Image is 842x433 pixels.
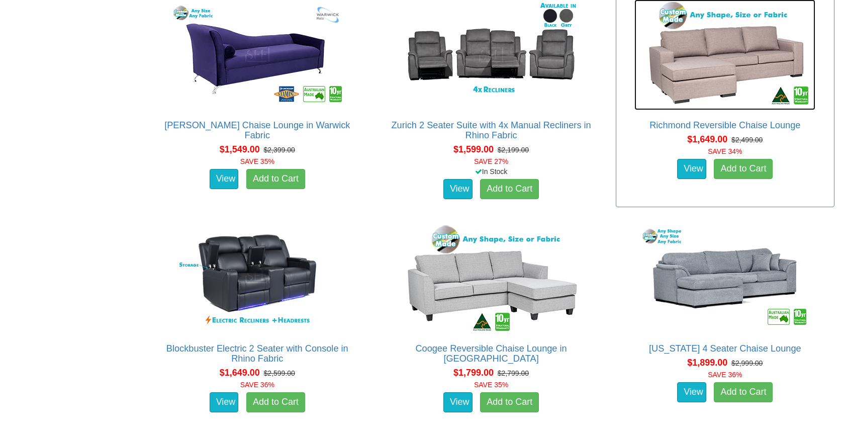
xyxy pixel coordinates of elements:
[480,392,539,412] a: Add to Cart
[380,166,602,177] div: In Stock
[649,120,800,130] a: Richmond Reversible Chaise Lounge
[167,223,348,333] img: Blockbuster Electric 2 Seater with Console in Rhino Fabric
[687,358,727,368] span: $1,899.00
[498,146,529,154] del: $2,199.00
[677,159,706,179] a: View
[708,371,742,379] font: SAVE 36%
[634,223,815,333] img: Texas 4 Seater Chaise Lounge
[240,157,274,165] font: SAVE 35%
[240,381,274,389] font: SAVE 36%
[164,120,350,140] a: [PERSON_NAME] Chaise Lounge in Warwick Fabric
[443,179,473,199] a: View
[443,392,473,412] a: View
[453,144,494,154] span: $1,599.00
[166,343,348,364] a: Blockbuster Electric 2 Seater with Console in Rhino Fabric
[714,382,773,402] a: Add to Cart
[210,392,239,412] a: View
[474,381,508,389] font: SAVE 35%
[264,146,295,154] del: $2,399.00
[498,369,529,377] del: $2,799.00
[474,157,508,165] font: SAVE 27%
[220,144,260,154] span: $1,549.00
[480,179,539,199] a: Add to Cart
[220,368,260,378] span: $1,649.00
[453,368,494,378] span: $1,799.00
[415,343,567,364] a: Coogee Reversible Chaise Lounge in [GEOGRAPHIC_DATA]
[714,159,773,179] a: Add to Cart
[264,369,295,377] del: $2,599.00
[677,382,706,402] a: View
[649,343,801,354] a: [US_STATE] 4 Seater Chaise Lounge
[731,136,763,144] del: $2,499.00
[246,392,305,412] a: Add to Cart
[687,134,727,144] span: $1,649.00
[246,169,305,189] a: Add to Cart
[708,147,742,155] font: SAVE 34%
[210,169,239,189] a: View
[401,223,582,333] img: Coogee Reversible Chaise Lounge in Fabric
[391,120,591,140] a: Zurich 2 Seater Suite with 4x Manual Recliners in Rhino Fabric
[731,359,763,367] del: $2,999.00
